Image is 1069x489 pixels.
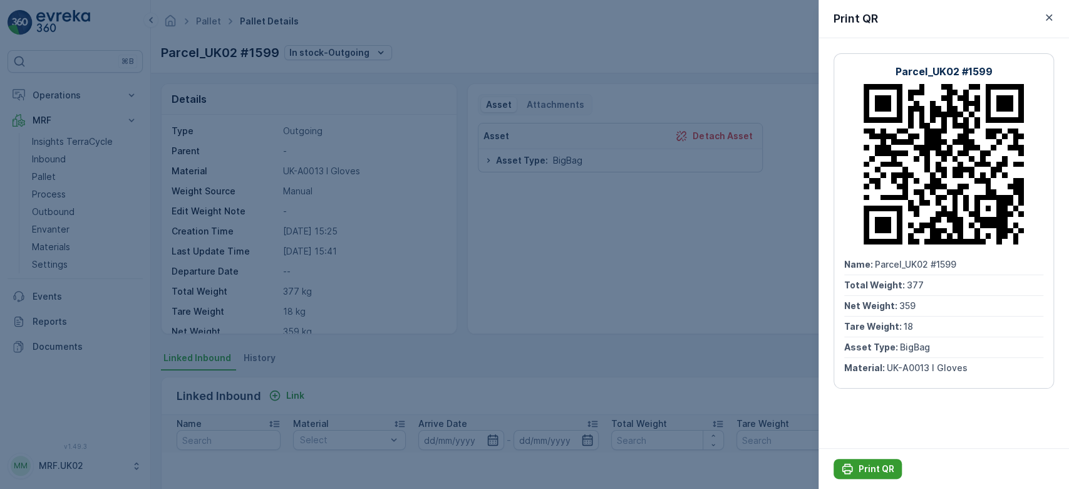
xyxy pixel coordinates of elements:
[11,226,73,237] span: Total Weight :
[844,280,907,290] span: Total Weight :
[844,321,904,332] span: Tare Weight :
[11,309,53,320] span: Material :
[70,268,81,278] span: 20
[73,226,91,237] span: 436
[899,300,916,311] span: 359
[11,288,66,299] span: Asset Type :
[904,321,913,332] span: 18
[896,64,993,79] p: Parcel_UK02 #1599
[485,11,582,26] p: Parcel_UK02 #1600
[11,247,66,258] span: Net Weight :
[834,459,902,479] button: Print QR
[844,342,900,352] span: Asset Type :
[844,300,899,311] span: Net Weight :
[900,342,930,352] span: BigBag
[11,206,41,216] span: Name :
[11,268,70,278] span: Tare Weight :
[844,259,875,270] span: Name :
[844,362,887,373] span: Material :
[859,463,894,475] p: Print QR
[887,362,968,373] span: UK-A0013 I Gloves
[834,10,878,28] p: Print QR
[66,288,96,299] span: BigBag
[53,309,134,320] span: UK-A0013 I Gloves
[907,280,924,290] span: 377
[875,259,956,270] span: Parcel_UK02 #1599
[41,206,123,216] span: Parcel_UK02 #1600
[66,247,81,258] span: 416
